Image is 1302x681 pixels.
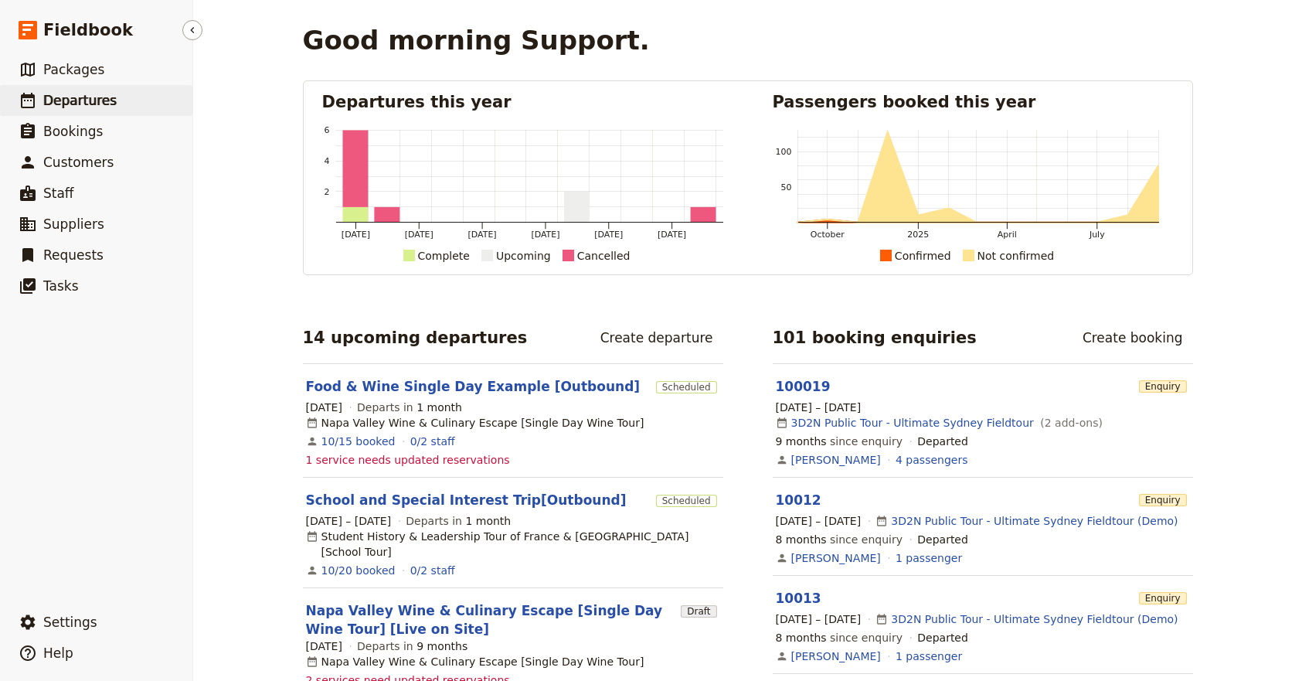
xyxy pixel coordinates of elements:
span: [DATE] [306,400,342,415]
span: Tasks [43,278,79,294]
span: [DATE] – [DATE] [306,513,392,529]
h1: Good morning Support. [303,25,650,56]
span: 8 months [776,632,827,644]
tspan: 100 [775,147,791,157]
span: Enquiry [1139,592,1187,604]
a: 100019 [776,379,831,394]
span: Customers [43,155,114,170]
h2: 14 upcoming departures [303,326,528,349]
div: Student History & Leadership Tour of France & [GEOGRAPHIC_DATA] [School Tour] [306,529,720,560]
a: School and Special Interest Trip[Outbound] [306,491,627,509]
h2: Departures this year [322,90,723,114]
div: Departed [917,434,968,449]
a: [PERSON_NAME] [791,452,881,468]
span: since enquiry [776,532,903,547]
a: View the passengers for this booking [896,452,967,468]
div: Not confirmed [977,247,1055,265]
span: Requests [43,247,104,263]
tspan: [DATE] [658,230,686,240]
span: Enquiry [1139,380,1187,393]
button: Hide menu [182,20,202,40]
span: Departures [43,93,117,108]
span: since enquiry [776,434,903,449]
tspan: [DATE] [404,230,433,240]
tspan: [DATE] [341,230,369,240]
tspan: 2 [324,187,329,197]
div: Departed [917,630,968,645]
span: since enquiry [776,630,903,645]
span: 9 months [416,640,467,652]
div: Napa Valley Wine & Culinary Escape [Single Day Wine Tour] [306,654,644,669]
span: Suppliers [43,216,104,232]
span: [DATE] – [DATE] [776,400,862,415]
h2: Passengers booked this year [773,90,1174,114]
span: 1 month [465,515,511,527]
span: Settings [43,615,97,630]
a: Create booking [1073,325,1193,351]
a: Napa Valley Wine & Culinary Escape [Single Day Wine Tour] [Live on Site] [306,601,675,638]
tspan: 6 [324,125,329,135]
span: Draft [681,605,716,618]
tspan: 4 [324,156,329,166]
a: View the bookings for this departure [321,563,396,578]
a: Create departure [590,325,723,351]
span: Departs in [357,400,462,415]
a: 0/2 staff [410,434,455,449]
span: [DATE] – [DATE] [776,611,862,627]
a: 0/2 staff [410,563,455,578]
span: [DATE] [306,638,342,654]
span: Packages [43,62,104,77]
div: Complete [418,247,470,265]
span: ( 2 add-ons ) [1037,415,1103,431]
tspan: [DATE] [531,230,559,240]
span: [DATE] – [DATE] [776,513,862,529]
a: Food & Wine Single Day Example [Outbound] [306,377,641,396]
a: [PERSON_NAME] [791,649,881,664]
span: 9 months [776,435,827,448]
a: View the passengers for this booking [896,649,962,664]
span: Scheduled [656,495,717,507]
div: Departed [917,532,968,547]
span: Fieldbook [43,19,133,42]
h2: 101 booking enquiries [773,326,977,349]
a: View the bookings for this departure [321,434,396,449]
span: Departs in [357,638,467,654]
span: Bookings [43,124,103,139]
tspan: July [1088,230,1104,240]
span: 8 months [776,533,827,546]
a: 3D2N Public Tour - Ultimate Sydney Fieldtour (Demo) [891,611,1178,627]
tspan: 2025 [907,230,929,240]
tspan: [DATE] [594,230,623,240]
span: Help [43,645,73,661]
span: Scheduled [656,381,717,393]
tspan: 50 [780,182,791,192]
span: 1 service needs updated reservations [306,452,510,468]
span: Departs in [406,513,511,529]
tspan: [DATE] [467,230,496,240]
tspan: October [810,230,844,240]
a: View the passengers for this booking [896,550,962,566]
a: 3D2N Public Tour - Ultimate Sydney Fieldtour [791,415,1034,431]
div: Napa Valley Wine & Culinary Escape [Single Day Wine Tour] [306,415,644,431]
span: Enquiry [1139,494,1187,506]
a: 10012 [776,492,821,508]
div: Upcoming [496,247,551,265]
span: 1 month [416,401,462,414]
div: Confirmed [895,247,951,265]
a: [PERSON_NAME] [791,550,881,566]
span: Staff [43,186,74,201]
div: Cancelled [577,247,631,265]
a: 10013 [776,591,821,606]
tspan: April [997,230,1016,240]
a: 3D2N Public Tour - Ultimate Sydney Fieldtour (Demo) [891,513,1178,529]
